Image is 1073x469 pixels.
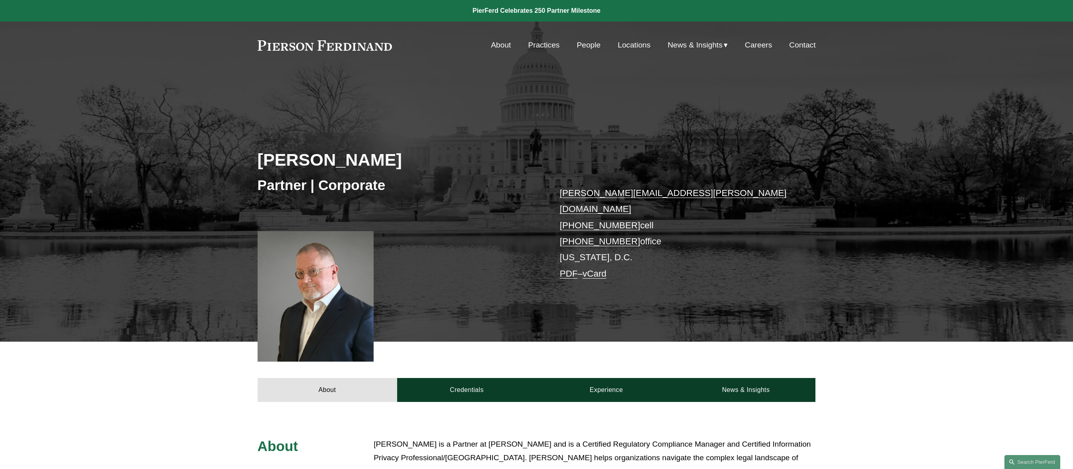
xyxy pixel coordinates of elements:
span: About [258,438,298,454]
a: Experience [537,378,676,402]
a: Practices [528,38,560,53]
a: [PHONE_NUMBER] [560,236,640,246]
a: About [258,378,397,402]
a: vCard [583,269,606,279]
a: [PERSON_NAME][EMAIL_ADDRESS][PERSON_NAME][DOMAIN_NAME] [560,188,787,214]
a: Careers [745,38,772,53]
a: Credentials [397,378,537,402]
a: About [491,38,511,53]
h2: [PERSON_NAME] [258,149,537,170]
a: News & Insights [676,378,815,402]
h3: Partner | Corporate [258,176,537,194]
a: Locations [618,38,650,53]
a: Contact [789,38,815,53]
a: Search this site [1004,455,1060,469]
span: News & Insights [667,38,723,52]
a: PDF [560,269,578,279]
a: folder dropdown [667,38,728,53]
a: [PHONE_NUMBER] [560,220,640,230]
a: People [577,38,600,53]
p: cell office [US_STATE], D.C. – [560,185,792,282]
